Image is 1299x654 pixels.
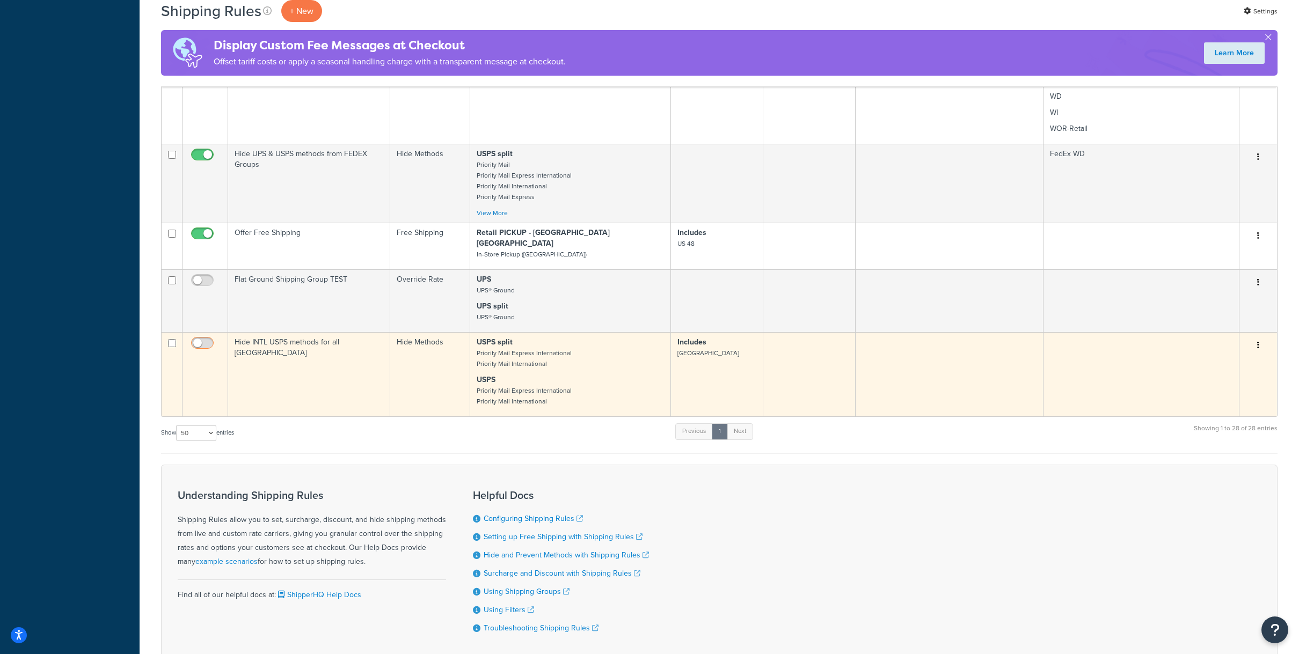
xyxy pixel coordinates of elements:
small: Priority Mail Express International Priority Mail International [477,348,572,369]
strong: USPS [477,374,495,385]
a: example scenarios [195,556,258,567]
td: Override Rate [390,269,470,332]
small: UPS® Ground [477,285,515,295]
td: Free Shipping [390,223,470,269]
strong: Includes [677,227,706,238]
strong: UPS [477,274,491,285]
a: Using Filters [484,604,534,615]
small: Priority Mail Express International Priority Mail International [477,386,572,406]
td: Flat Ground Shipping Group TEST [228,269,390,332]
p: Offset tariff costs or apply a seasonal handling charge with a transparent message at checkout. [214,54,566,69]
a: ShipperHQ Help Docs [276,589,361,600]
img: duties-banner-06bc72dcb5fe05cb3f9472aba00be2ae8eb53ab6f0d8bb03d382ba314ac3c341.png [161,30,214,76]
small: Priority Mail Priority Mail Express International Priority Mail International Priority Mail Express [477,160,572,202]
button: Open Resource Center [1261,616,1288,643]
a: Next [727,423,753,439]
a: Surcharge and Discount with Shipping Rules [484,568,640,579]
small: [GEOGRAPHIC_DATA] [677,348,739,358]
h4: Display Custom Fee Messages at Checkout [214,36,566,54]
td: Offer Free Shipping [228,223,390,269]
a: Using Shipping Groups [484,586,570,597]
a: Setting up Free Shipping with Shipping Rules [484,531,643,542]
td: Hide INTL USPS methods for all [GEOGRAPHIC_DATA] [228,332,390,416]
strong: UPS split [477,300,508,312]
strong: Includes [677,336,706,348]
small: US 48 [677,239,695,248]
td: Hide Methods [390,144,470,223]
td: FedEx WD [1043,144,1239,223]
p: WD [1050,91,1232,102]
select: Showentries [176,425,216,441]
a: View More [477,208,508,218]
div: Showing 1 to 28 of 28 entries [1194,422,1278,445]
td: Hide UPS & USPS methods from FEDEX Groups [228,144,390,223]
a: Configuring Shipping Rules [484,513,583,524]
label: Show entries [161,425,234,441]
p: WOR-Retail [1050,123,1232,134]
a: Hide and Prevent Methods with Shipping Rules [484,549,649,561]
strong: USPS split [477,148,513,159]
h3: Helpful Docs [473,489,649,501]
small: In-Store Pickup ([GEOGRAPHIC_DATA]) [477,249,587,259]
small: UPS® Ground [477,312,515,322]
div: Shipping Rules allow you to set, surcharge, discount, and hide shipping methods from live and cus... [178,489,446,569]
a: Troubleshooting Shipping Rules [484,622,599,634]
strong: Retail PICKUP - [GEOGRAPHIC_DATA] [GEOGRAPHIC_DATA] [477,227,610,249]
strong: USPS split [477,336,513,348]
div: Find all of our helpful docs at: [178,579,446,602]
a: Learn More [1204,42,1265,64]
p: WI [1050,107,1232,118]
a: Previous [675,423,713,439]
h1: Shipping Rules [161,1,261,21]
td: Hide Methods [390,332,470,416]
a: Settings [1244,4,1278,19]
a: 1 [712,423,728,439]
h3: Understanding Shipping Rules [178,489,446,501]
